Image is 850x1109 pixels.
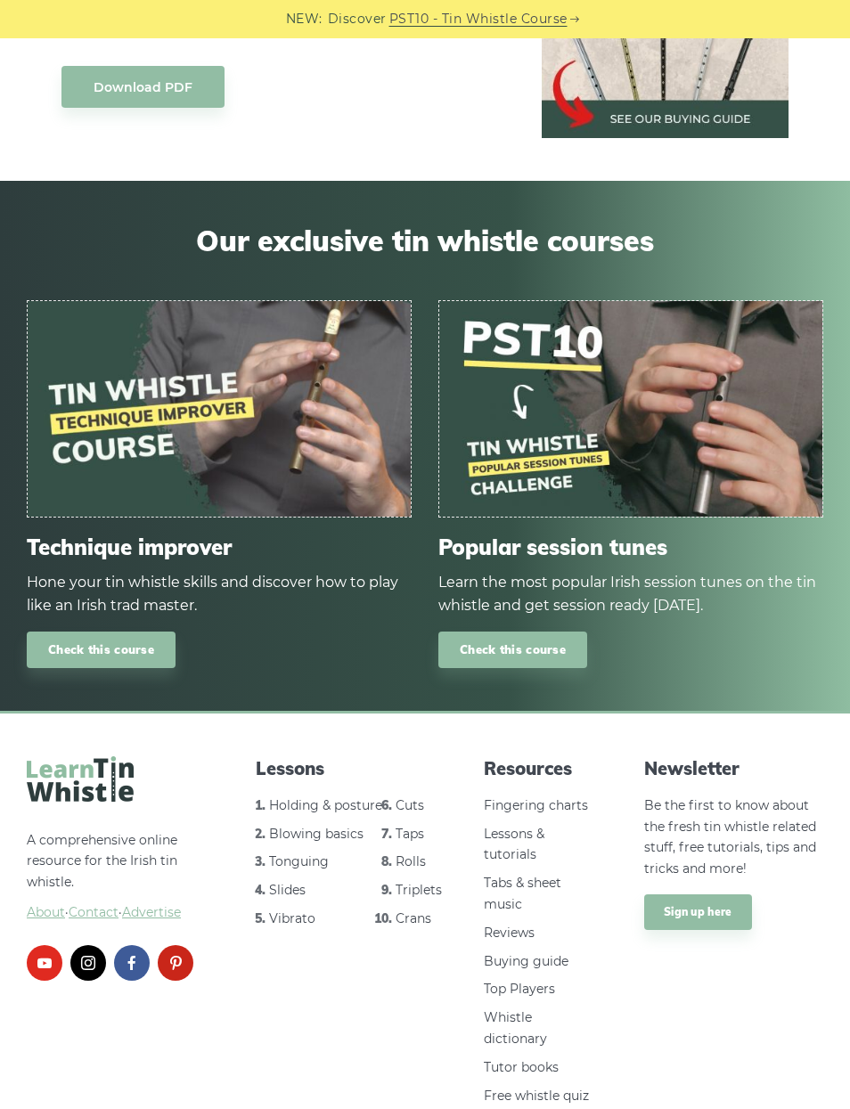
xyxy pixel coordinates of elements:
a: youtube [27,946,62,982]
span: · [27,903,206,925]
a: Taps [396,827,424,843]
span: Our exclusive tin whistle courses [27,224,823,258]
a: Holding & posture [269,798,382,814]
a: Sign up here [644,895,752,931]
a: Tabs & sheet music [484,876,561,913]
span: Technique improver [27,535,412,561]
span: Lessons [256,757,435,782]
a: Blowing basics [269,827,364,843]
a: PST10 - Tin Whistle Course [389,10,568,30]
a: Top Players [484,982,555,998]
a: Contact·Advertise [69,905,181,921]
p: A comprehensive online resource for the Irish tin whistle. [27,831,206,925]
a: Triplets [396,883,442,899]
span: NEW: [286,10,323,30]
span: Popular session tunes [438,535,823,561]
a: Slides [269,883,306,899]
div: Hone your tin whistle skills and discover how to play like an Irish trad master. [27,572,412,618]
a: Rolls [396,854,426,870]
a: Crans [396,911,431,927]
a: Cuts [396,798,424,814]
a: Fingering charts [484,798,588,814]
a: Vibrato [269,911,315,927]
a: Reviews [484,926,535,942]
a: Tonguing [269,854,329,870]
span: Contact [69,905,119,921]
span: Discover [328,10,387,30]
a: Download PDF [61,67,225,109]
a: Free whistle quiz [484,1089,589,1105]
a: Lessons & tutorials [484,827,544,864]
a: Check this course [438,632,587,669]
span: Advertise [122,905,181,921]
img: LearnTinWhistle.com [27,757,134,803]
a: About [27,905,65,921]
a: instagram [70,946,106,982]
a: pinterest [158,946,193,982]
a: Check this course [27,632,176,669]
a: Buying guide [484,954,568,970]
a: Whistle dictionary [484,1010,547,1048]
img: tin-whistle-course [28,302,411,518]
span: Newsletter [644,757,823,782]
span: Resources [484,757,594,782]
a: facebook [114,946,150,982]
div: Learn the most popular Irish session tunes on the tin whistle and get session ready [DATE]. [438,572,823,618]
a: Tutor books [484,1060,559,1076]
p: Be the first to know about the fresh tin whistle related stuff, free tutorials, tips and tricks a... [644,796,823,881]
